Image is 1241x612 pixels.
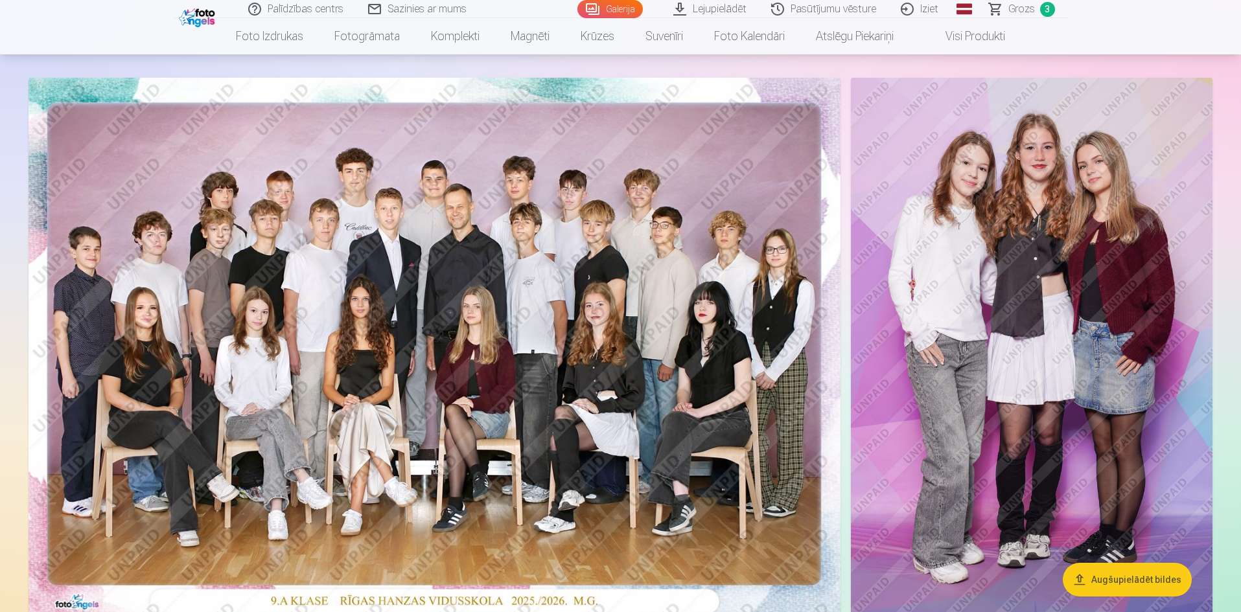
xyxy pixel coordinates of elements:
[220,18,319,54] a: Foto izdrukas
[319,18,415,54] a: Fotogrāmata
[630,18,699,54] a: Suvenīri
[565,18,630,54] a: Krūzes
[800,18,909,54] a: Atslēgu piekariņi
[415,18,495,54] a: Komplekti
[179,5,218,27] img: /fa1
[1008,1,1035,17] span: Grozs
[1063,563,1192,596] button: Augšupielādēt bildes
[909,18,1021,54] a: Visi produkti
[699,18,800,54] a: Foto kalendāri
[1040,2,1055,17] span: 3
[495,18,565,54] a: Magnēti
